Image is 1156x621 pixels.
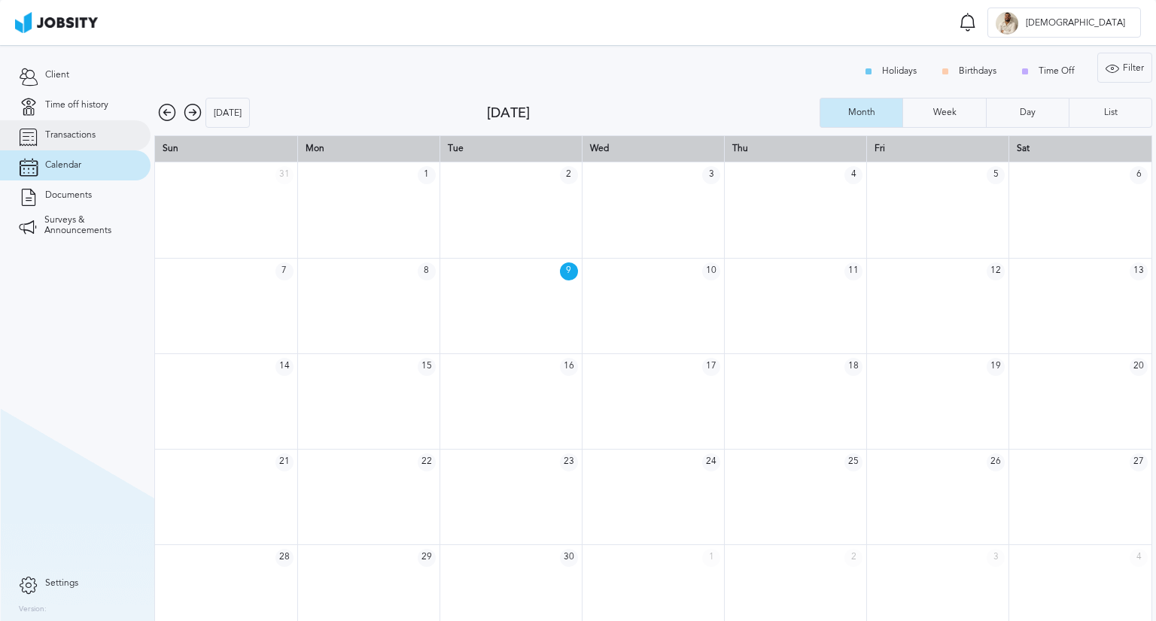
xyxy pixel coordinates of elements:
span: 2 [844,549,862,567]
span: Transactions [45,130,96,141]
span: Tue [448,143,464,153]
span: 10 [702,262,720,280]
span: Settings [45,578,78,589]
span: Client [45,70,69,80]
button: List [1069,98,1152,128]
span: Wed [590,143,609,153]
img: ab4bad089aa723f57921c736e9817d99.png [15,12,98,33]
span: 2 [560,166,578,184]
span: 13 [1130,262,1148,280]
span: 29 [418,549,436,567]
span: 6 [1130,166,1148,184]
span: 12 [987,262,1005,280]
span: 22 [418,453,436,471]
div: Week [926,108,964,118]
span: 19 [987,358,1005,376]
span: 1 [702,549,720,567]
button: [DATE] [205,98,250,128]
span: [DEMOGRAPHIC_DATA] [1018,18,1133,29]
span: Sun [163,143,178,153]
span: 17 [702,358,720,376]
div: Month [841,108,883,118]
div: Day [1012,108,1043,118]
span: 27 [1130,453,1148,471]
div: J [996,12,1018,35]
span: 4 [844,166,862,184]
span: Documents [45,190,92,201]
span: 3 [987,549,1005,567]
span: Time off history [45,100,108,111]
span: 21 [275,453,294,471]
span: 30 [560,549,578,567]
span: 28 [275,549,294,567]
span: Calendar [45,160,81,171]
span: 8 [418,262,436,280]
button: Filter [1097,53,1152,83]
span: 7 [275,262,294,280]
button: J[DEMOGRAPHIC_DATA] [987,8,1141,38]
span: 11 [844,262,862,280]
span: 20 [1130,358,1148,376]
span: Surveys & Announcements [44,215,132,236]
span: 18 [844,358,862,376]
span: Thu [732,143,748,153]
span: 31 [275,166,294,184]
div: [DATE] [206,98,249,129]
button: Month [820,98,902,128]
span: 24 [702,453,720,471]
div: List [1097,108,1125,118]
div: [DATE] [487,105,820,121]
span: Sat [1017,143,1030,153]
span: 26 [987,453,1005,471]
span: 1 [418,166,436,184]
span: Mon [306,143,324,153]
label: Version: [19,605,47,614]
span: 23 [560,453,578,471]
div: Filter [1098,53,1151,83]
span: 16 [560,358,578,376]
button: Week [902,98,985,128]
button: Day [986,98,1069,128]
span: 9 [560,262,578,280]
span: 15 [418,358,436,376]
span: 4 [1130,549,1148,567]
span: 14 [275,358,294,376]
span: 5 [987,166,1005,184]
span: Fri [875,143,885,153]
span: 25 [844,453,862,471]
span: 3 [702,166,720,184]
